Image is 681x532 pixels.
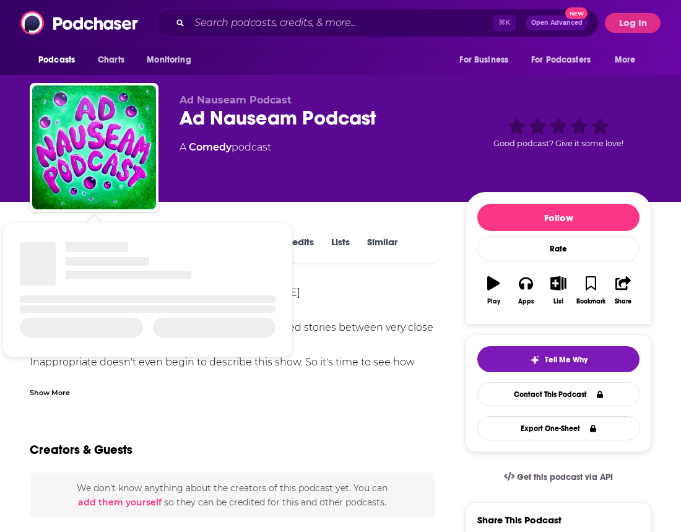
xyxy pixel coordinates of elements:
span: Charts [98,51,124,69]
span: Podcasts [38,51,75,69]
button: open menu [138,48,207,72]
button: Follow [477,204,640,231]
img: Podchaser - Follow, Share and Rate Podcasts [20,11,139,35]
button: Play [477,268,510,313]
div: Search podcasts, credits, & more... [155,9,599,37]
button: Share [607,268,640,313]
div: Apps [518,298,534,305]
span: Monitoring [147,51,191,69]
div: Good podcast? Give it some love! [466,94,651,171]
div: Share [615,298,631,305]
a: Lists [331,236,350,264]
span: Good podcast? Give it some love! [493,139,623,148]
button: open menu [451,48,524,72]
a: Credits [282,236,314,264]
span: Ad Nauseam Podcast [180,94,292,106]
button: Bookmark [575,268,607,313]
img: Ad Nauseam Podcast [32,85,156,209]
button: open menu [523,48,609,72]
span: For Podcasters [531,51,591,69]
button: Export One-Sheet [477,416,640,440]
span: New [565,7,588,19]
img: tell me why sparkle [530,355,540,365]
button: Log In [605,13,661,33]
button: open menu [30,48,91,72]
button: tell me why sparkleTell Me Why [477,346,640,372]
div: A podcast [180,140,271,155]
a: Get this podcast via API [494,462,623,492]
span: We don't know anything about the creators of this podcast yet . You can so they can be credited f... [77,482,388,507]
span: ⌘ K [493,15,516,31]
a: Comedy [189,141,232,153]
span: For Business [459,51,508,69]
button: open menu [606,48,651,72]
a: Similar [367,236,397,264]
div: Rate [477,236,640,261]
a: Charts [90,48,132,72]
a: Contact This Podcast [477,382,640,406]
div: Bookmark [576,298,605,305]
button: List [542,268,575,313]
div: Play [487,298,500,305]
button: Open AdvancedNew [526,15,588,30]
span: Open Advanced [531,20,583,26]
span: More [615,51,636,69]
h3: Share This Podcast [477,514,562,526]
button: Apps [510,268,542,313]
div: List [553,298,563,305]
input: Search podcasts, credits, & more... [189,13,493,33]
span: Tell Me Why [545,355,588,365]
button: add them yourself [78,497,162,507]
span: Get this podcast via API [517,472,613,482]
h2: Creators & Guests [30,442,132,458]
